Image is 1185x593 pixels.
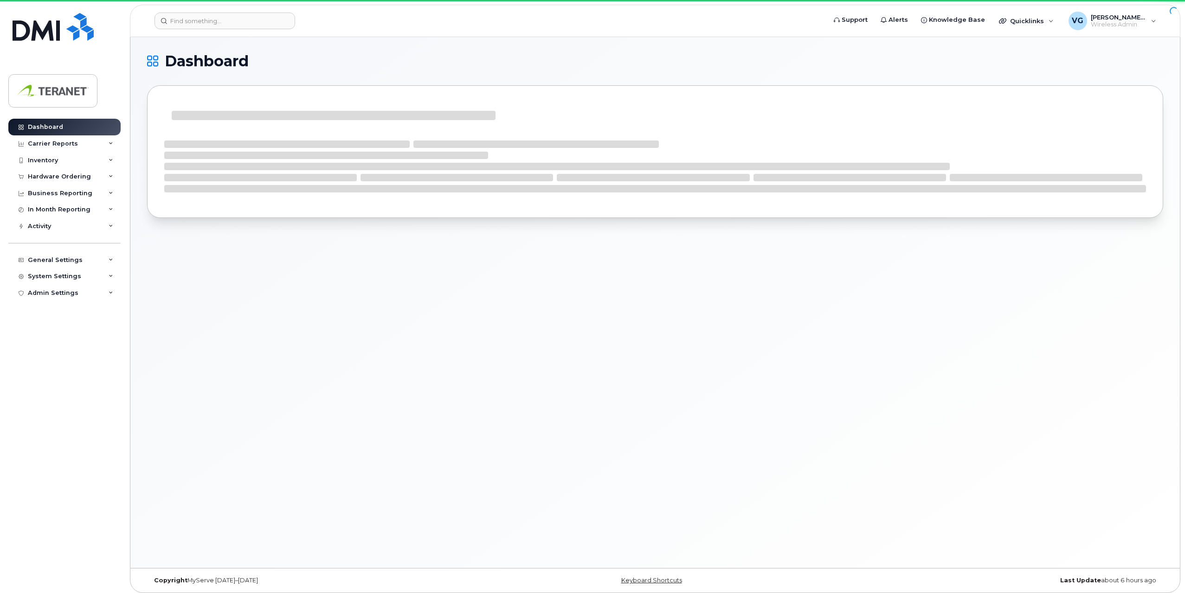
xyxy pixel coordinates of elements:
[824,577,1163,584] div: about 6 hours ago
[621,577,682,584] a: Keyboard Shortcuts
[147,577,486,584] div: MyServe [DATE]–[DATE]
[154,577,187,584] strong: Copyright
[1060,577,1101,584] strong: Last Update
[165,54,249,68] span: Dashboard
